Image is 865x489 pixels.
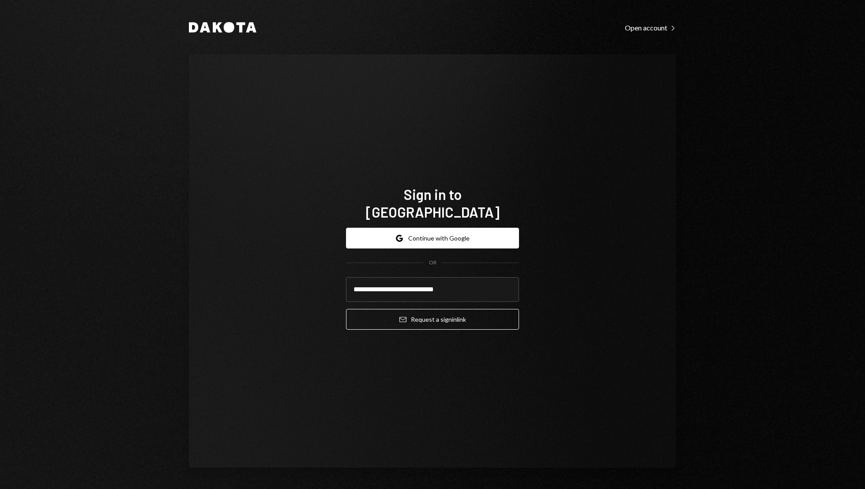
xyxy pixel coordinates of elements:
h1: Sign in to [GEOGRAPHIC_DATA] [346,185,519,221]
a: Open account [625,23,676,32]
button: Request a signinlink [346,309,519,330]
div: OR [429,259,436,267]
button: Continue with Google [346,228,519,248]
